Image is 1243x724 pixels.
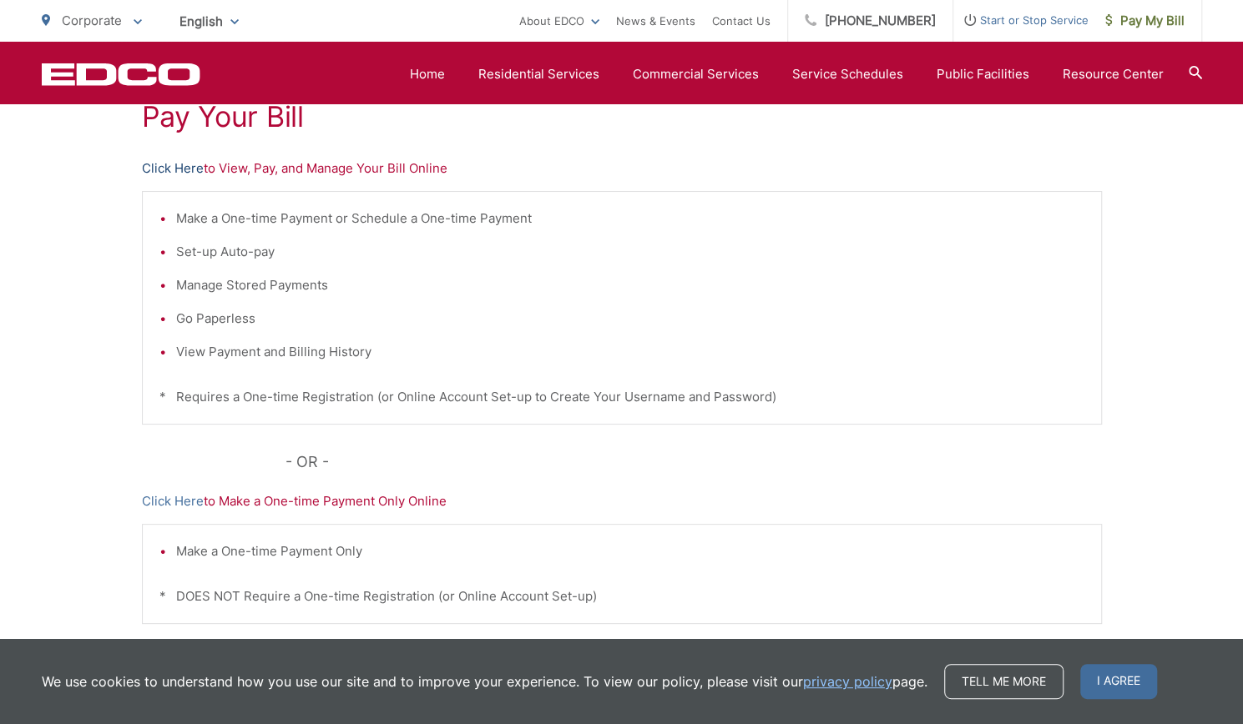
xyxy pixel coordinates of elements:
[142,491,204,511] a: Click Here
[519,11,599,31] a: About EDCO
[616,11,695,31] a: News & Events
[142,100,1102,133] h1: Pay Your Bill
[410,64,445,84] a: Home
[944,664,1064,699] a: Tell me more
[176,242,1084,262] li: Set-up Auto-pay
[176,309,1084,329] li: Go Paperless
[159,387,1084,407] p: * Requires a One-time Registration (or Online Account Set-up to Create Your Username and Password)
[42,63,200,86] a: EDCD logo. Return to the homepage.
[1105,11,1185,31] span: Pay My Bill
[633,64,759,84] a: Commercial Services
[803,671,892,691] a: privacy policy
[176,342,1084,362] li: View Payment and Billing History
[176,275,1084,295] li: Manage Stored Payments
[792,64,903,84] a: Service Schedules
[159,586,1084,606] p: * DOES NOT Require a One-time Registration (or Online Account Set-up)
[42,671,927,691] p: We use cookies to understand how you use our site and to improve your experience. To view our pol...
[142,158,204,178] a: Click Here
[712,11,771,31] a: Contact Us
[1063,64,1164,84] a: Resource Center
[176,209,1084,229] li: Make a One-time Payment or Schedule a One-time Payment
[142,158,1102,178] p: to View, Pay, and Manage Your Bill Online
[62,13,122,28] span: Corporate
[478,64,599,84] a: Residential Services
[937,64,1029,84] a: Public Facilities
[167,7,251,36] span: English
[142,491,1102,511] p: to Make a One-time Payment Only Online
[1080,664,1157,699] span: I agree
[285,450,1102,475] p: - OR -
[176,541,1084,561] li: Make a One-time Payment Only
